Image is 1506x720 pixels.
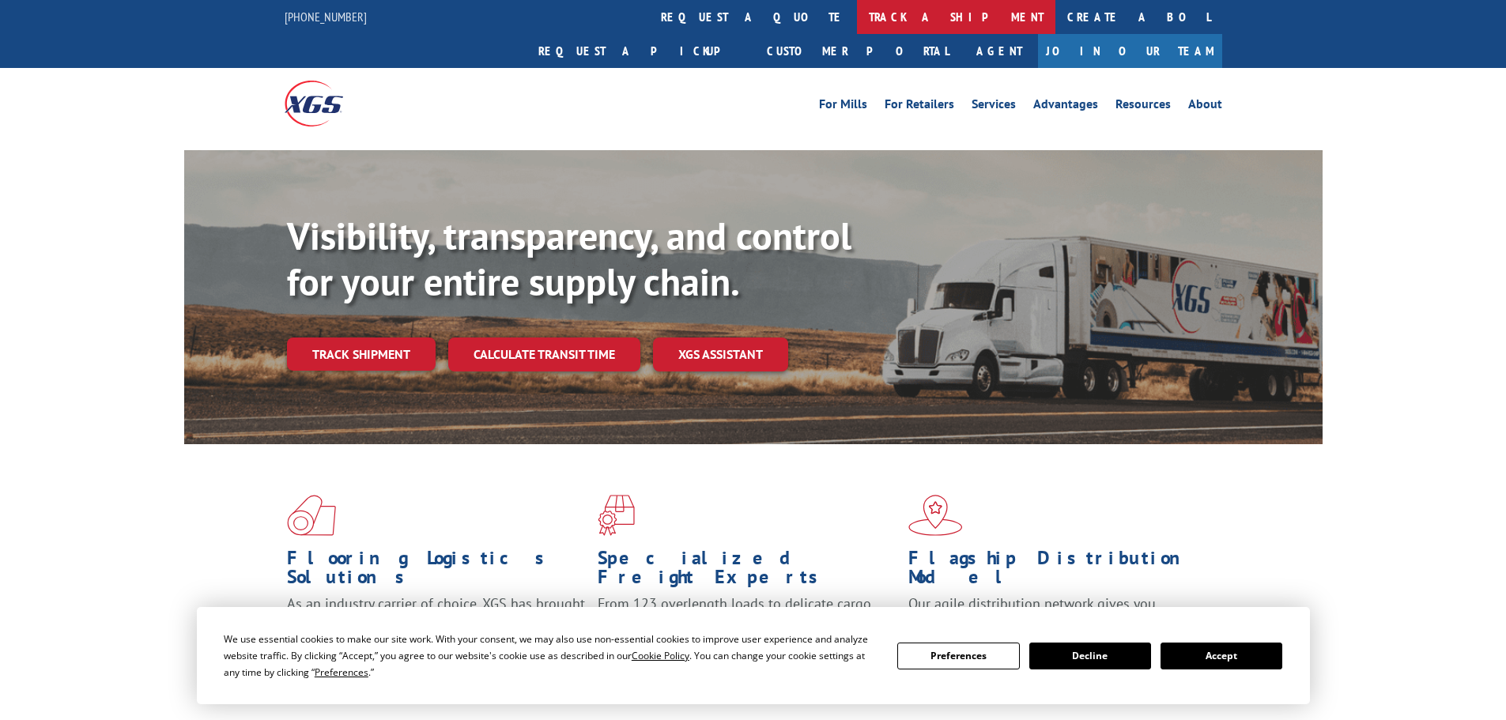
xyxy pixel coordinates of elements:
h1: Specialized Freight Experts [598,548,896,594]
a: Request a pickup [527,34,755,68]
img: xgs-icon-focused-on-flooring-red [598,495,635,536]
a: Services [972,98,1016,115]
a: Customer Portal [755,34,961,68]
h1: Flagship Distribution Model [908,548,1207,594]
span: Cookie Policy [632,649,689,662]
a: XGS ASSISTANT [653,337,788,371]
a: Resources [1115,98,1171,115]
h1: Flooring Logistics Solutions [287,548,586,594]
a: Agent [961,34,1038,68]
b: Visibility, transparency, and control for your entire supply chain. [287,211,851,306]
a: About [1188,98,1222,115]
a: Track shipment [287,337,436,371]
span: As an industry carrier of choice, XGS has brought innovation and dedication to flooring logistics... [287,594,585,650]
button: Accept [1161,643,1282,669]
a: Join Our Team [1038,34,1222,68]
a: For Mills [819,98,867,115]
p: From 123 overlength loads to delicate cargo, our experienced staff knows the best way to move you... [598,594,896,665]
img: xgs-icon-flagship-distribution-model-red [908,495,963,536]
div: Cookie Consent Prompt [197,607,1310,704]
a: For Retailers [885,98,954,115]
img: xgs-icon-total-supply-chain-intelligence-red [287,495,336,536]
button: Decline [1029,643,1151,669]
span: Preferences [315,665,368,679]
div: We use essential cookies to make our site work. With your consent, we may also use non-essential ... [224,631,878,680]
a: Advantages [1033,98,1098,115]
a: Calculate transit time [448,337,640,371]
span: Our agile distribution network gives you nationwide inventory management on demand. [908,594,1199,631]
a: [PHONE_NUMBER] [285,9,367,25]
button: Preferences [897,643,1019,669]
